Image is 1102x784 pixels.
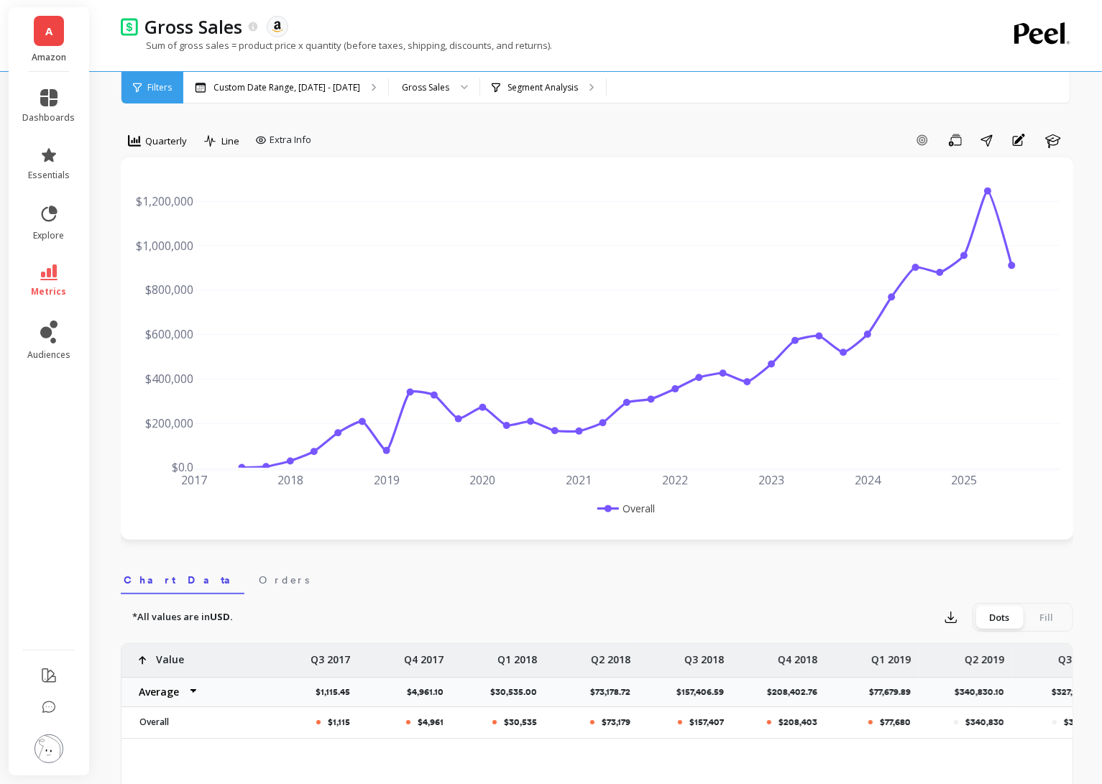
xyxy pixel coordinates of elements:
[271,20,284,33] img: api.amazon.svg
[131,716,257,728] p: Overall
[880,716,911,728] p: $77,680
[147,82,172,93] span: Filters
[402,80,449,94] div: Gross Sales
[1023,606,1070,629] div: Fill
[23,52,75,63] p: Amazon
[407,686,452,698] p: $4,961.10
[871,644,911,667] p: Q1 2019
[965,644,1004,667] p: Q2 2019
[497,644,537,667] p: Q1 2018
[779,716,817,728] p: $208,403
[145,134,187,148] span: Quarterly
[767,686,826,698] p: $208,402.76
[145,14,243,39] p: Gross Sales
[418,716,444,728] p: $4,961
[132,610,233,624] p: *All values are in
[121,561,1073,594] nav: Tabs
[590,686,639,698] p: $73,178.72
[684,644,724,667] p: Q3 2018
[156,644,184,667] p: Value
[213,82,360,93] p: Custom Date Range, [DATE] - [DATE]
[490,686,546,698] p: $30,535.00
[23,112,75,124] span: dashboards
[35,734,63,763] img: profile picture
[259,573,309,587] span: Orders
[45,23,52,40] span: A
[508,82,578,93] p: Segment Analysis
[676,686,733,698] p: $157,406.59
[602,716,630,728] p: $73,179
[504,716,537,728] p: $30,535
[869,686,919,698] p: $77,679.89
[328,716,350,728] p: $1,115
[955,686,1013,698] p: $340,830.10
[124,573,242,587] span: Chart Data
[270,133,311,147] span: Extra Info
[32,286,67,298] span: metrics
[210,610,233,623] strong: USD.
[965,716,1004,728] p: $340,830
[221,134,239,148] span: Line
[28,170,70,181] span: essentials
[1058,644,1098,667] p: Q3 2019
[689,716,724,728] p: $157,407
[34,230,65,241] span: explore
[975,606,1023,629] div: Dots
[311,644,350,667] p: Q3 2017
[1064,716,1098,728] p: $327,196
[27,349,70,361] span: audiences
[404,644,444,667] p: Q4 2017
[591,644,630,667] p: Q2 2018
[121,39,552,52] p: Sum of gross sales = product price x quantity (before taxes, shipping, discounts, and returns).
[121,17,138,35] img: header icon
[778,644,817,667] p: Q4 2018
[316,686,359,698] p: $1,115.45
